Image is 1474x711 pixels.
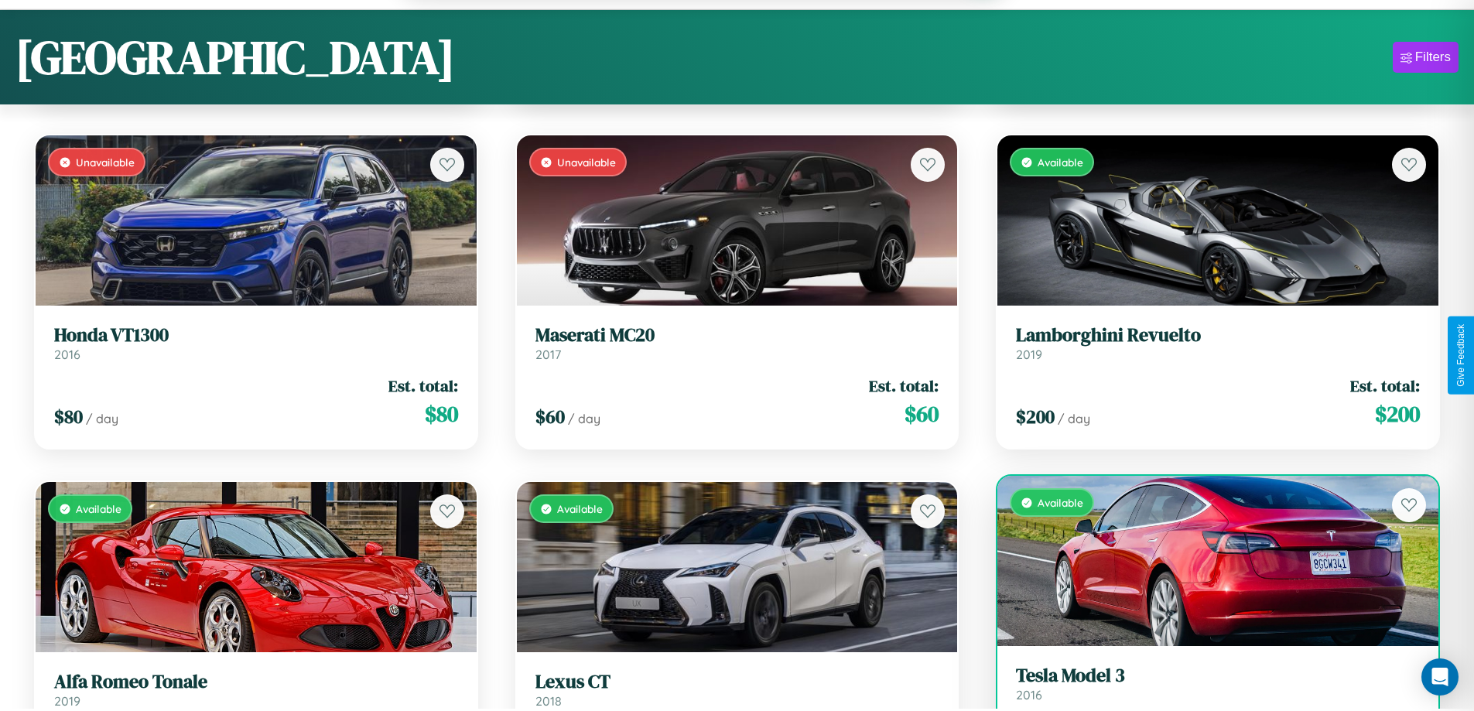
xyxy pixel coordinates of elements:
span: $ 200 [1016,404,1055,429]
span: 2016 [54,347,80,362]
h1: [GEOGRAPHIC_DATA] [15,26,455,89]
a: Lexus CT2018 [535,671,939,709]
h3: Honda VT1300 [54,324,458,347]
span: / day [568,411,600,426]
span: Available [76,502,121,515]
a: Lamborghini Revuelto2019 [1016,324,1420,362]
span: 2016 [1016,687,1042,702]
span: Est. total: [869,374,939,397]
h3: Lexus CT [535,671,939,693]
div: Open Intercom Messenger [1421,658,1459,696]
span: / day [1058,411,1090,426]
div: Give Feedback [1455,324,1466,387]
a: Maserati MC202017 [535,324,939,362]
span: Est. total: [1350,374,1420,397]
a: Honda VT13002016 [54,324,458,362]
h3: Alfa Romeo Tonale [54,671,458,693]
span: Est. total: [388,374,458,397]
a: Tesla Model 32016 [1016,665,1420,702]
span: Available [557,502,603,515]
h3: Lamborghini Revuelto [1016,324,1420,347]
div: Filters [1415,50,1451,65]
span: Available [1038,156,1083,169]
span: Unavailable [76,156,135,169]
span: $ 60 [905,398,939,429]
span: 2019 [1016,347,1042,362]
h3: Maserati MC20 [535,324,939,347]
span: Unavailable [557,156,616,169]
span: $ 80 [425,398,458,429]
span: $ 200 [1375,398,1420,429]
span: 2019 [54,693,80,709]
span: Available [1038,496,1083,509]
span: $ 60 [535,404,565,429]
a: Alfa Romeo Tonale2019 [54,671,458,709]
h3: Tesla Model 3 [1016,665,1420,687]
span: / day [86,411,118,426]
span: 2017 [535,347,561,362]
span: $ 80 [54,404,83,429]
button: Filters [1393,42,1459,73]
span: 2018 [535,693,562,709]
